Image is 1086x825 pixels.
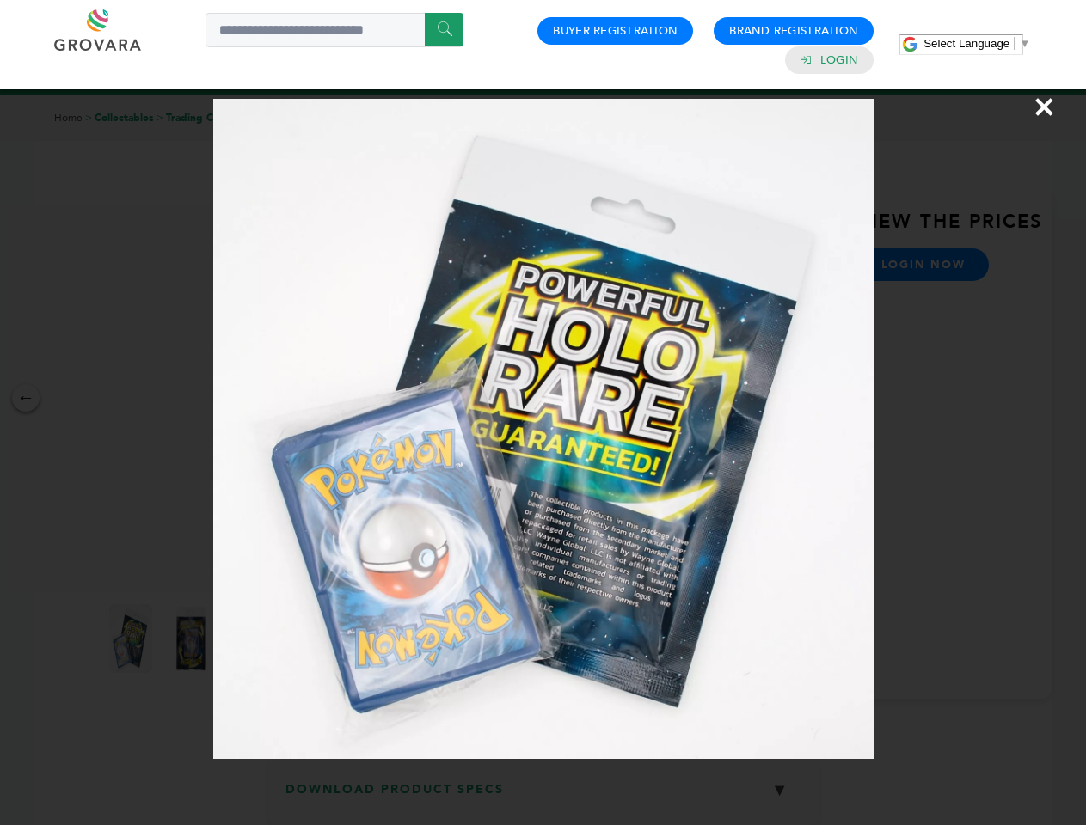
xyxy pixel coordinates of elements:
[553,23,678,39] a: Buyer Registration
[820,52,858,68] a: Login
[729,23,858,39] a: Brand Registration
[1019,37,1030,50] span: ▼
[213,99,874,759] img: Image Preview
[206,13,463,47] input: Search a product or brand...
[1033,82,1056,131] span: ×
[1014,37,1015,50] span: ​
[923,37,1030,50] a: Select Language​
[923,37,1009,50] span: Select Language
